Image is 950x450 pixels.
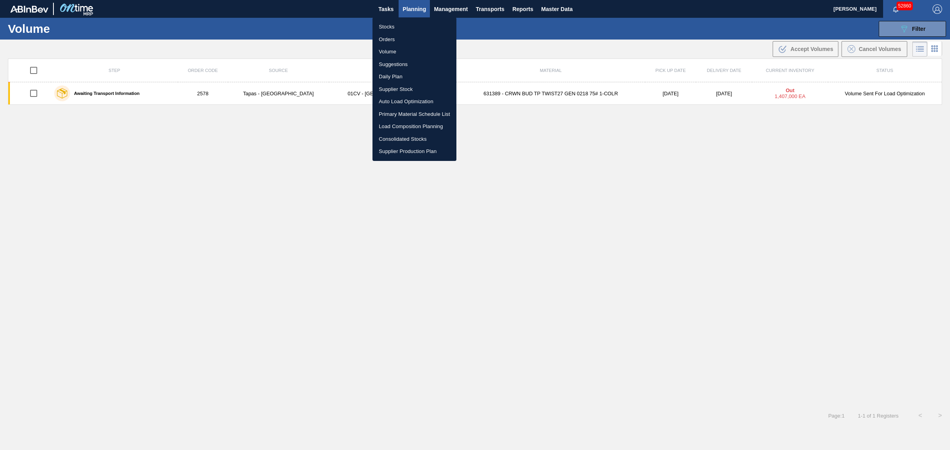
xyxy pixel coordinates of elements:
a: Supplier Stock [372,83,456,96]
a: Suggestions [372,58,456,71]
a: Primary Material Schedule List [372,108,456,121]
a: Stocks [372,21,456,33]
a: Consolidated Stocks [372,133,456,146]
a: Orders [372,33,456,46]
a: Daily Plan [372,70,456,83]
a: Load Composition Planning [372,120,456,133]
a: Auto Load Optimization [372,95,456,108]
a: Supplier Production Plan [372,145,456,158]
a: Volume [372,45,456,58]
